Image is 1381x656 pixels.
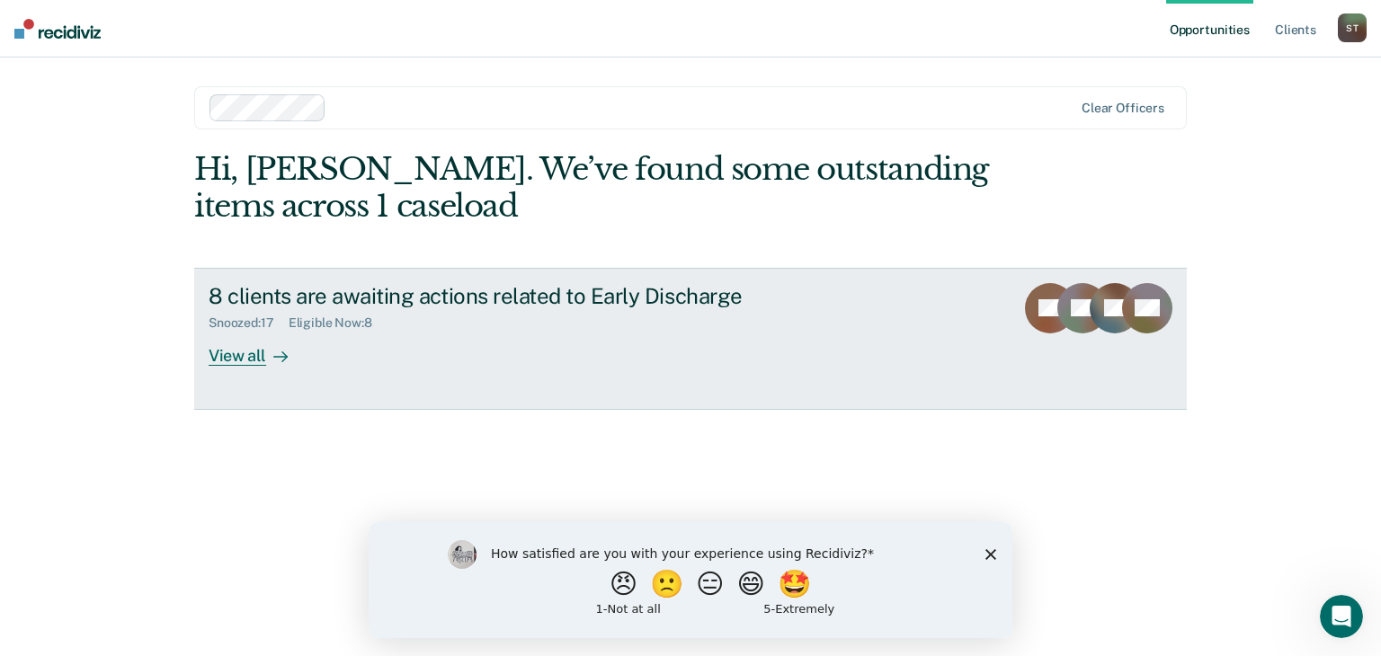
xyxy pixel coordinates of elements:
div: Snoozed : 17 [209,315,289,331]
iframe: Intercom live chat [1320,595,1363,638]
img: Recidiviz [14,19,101,39]
div: Clear officers [1082,101,1164,116]
a: 8 clients are awaiting actions related to Early DischargeSnoozed:17Eligible Now:8View all [194,268,1187,410]
div: Eligible Now : 8 [289,315,387,331]
button: ST [1338,13,1367,42]
div: S T [1338,13,1367,42]
iframe: Survey by Kim from Recidiviz [369,522,1012,638]
div: 8 clients are awaiting actions related to Early Discharge [209,283,840,309]
div: Hi, [PERSON_NAME]. We’ve found some outstanding items across 1 caseload [194,151,988,225]
div: View all [209,331,309,366]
